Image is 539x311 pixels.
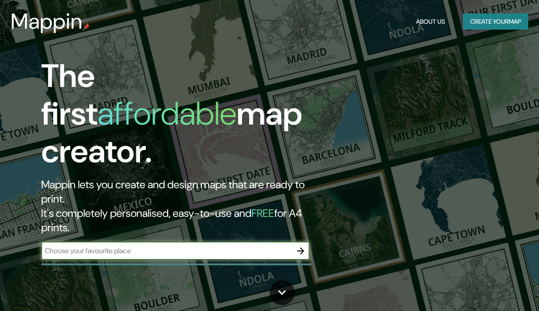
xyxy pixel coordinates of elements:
h5: FREE [251,206,274,220]
button: Create yourmap [463,13,528,30]
img: mappin-pin [83,23,90,30]
input: Choose your favourite place [41,246,292,256]
h2: Mappin lets you create and design maps that are ready to print. It's completely personalised, eas... [41,177,311,235]
h1: affordable [98,93,237,134]
button: About Us [412,13,449,30]
h1: The first map creator. [41,57,311,177]
h3: Mappin [11,9,83,34]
